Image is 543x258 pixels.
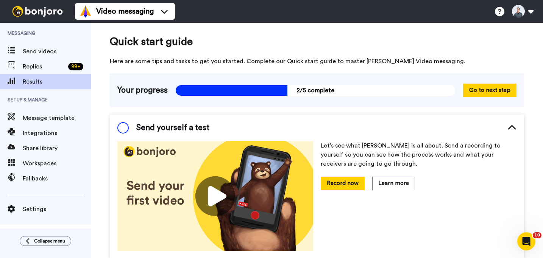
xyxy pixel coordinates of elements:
span: Video messaging [96,6,154,17]
img: vm-color.svg [80,5,92,17]
span: Settings [23,205,91,214]
span: 2/5 complete [175,85,456,96]
button: Learn more [372,177,415,190]
span: Share library [23,144,91,153]
span: Integrations [23,129,91,138]
span: Workspaces [23,159,91,168]
img: 178eb3909c0dc23ce44563bdb6dc2c11.jpg [117,141,313,251]
span: Collapse menu [34,238,65,244]
span: Here are some tips and tasks to get you started. Complete our Quick start guide to master [PERSON... [110,57,524,66]
img: bj-logo-header-white.svg [9,6,66,17]
iframe: Intercom live chat [517,232,535,250]
button: Record now [321,177,365,190]
span: Replies [23,62,65,71]
span: Quick start guide [110,34,524,49]
span: Send yourself a test [136,122,209,134]
span: Your progress [117,85,168,96]
span: 10 [533,232,541,238]
button: Go to next step [463,84,516,97]
span: Message template [23,113,91,123]
span: Fallbacks [23,174,91,183]
span: Results [23,77,91,86]
span: Send videos [23,47,91,56]
button: Collapse menu [20,236,71,246]
p: Let’s see what [PERSON_NAME] is all about. Send a recording to yourself so you can see how the pr... [321,141,516,168]
div: 99 + [68,63,83,70]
